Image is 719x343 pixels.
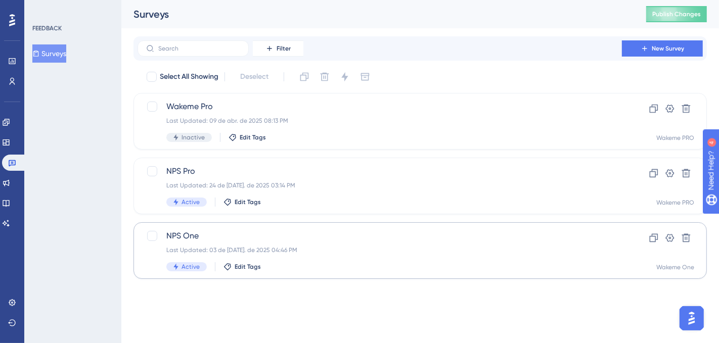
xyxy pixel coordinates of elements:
[240,71,268,83] span: Deselect
[32,44,66,63] button: Surveys
[229,133,266,141] button: Edit Tags
[166,246,593,254] div: Last Updated: 03 de [DATE]. de 2025 04:46 PM
[166,230,593,242] span: NPS One
[166,117,593,125] div: Last Updated: 09 de abr. de 2025 08:13 PM
[277,44,291,53] span: Filter
[182,198,200,206] span: Active
[235,198,261,206] span: Edit Tags
[160,71,218,83] span: Select All Showing
[253,40,303,57] button: Filter
[133,7,621,21] div: Surveys
[166,181,593,189] div: Last Updated: 24 de [DATE]. de 2025 03:14 PM
[24,3,63,15] span: Need Help?
[70,5,73,13] div: 4
[223,198,261,206] button: Edit Tags
[32,24,62,32] div: FEEDBACK
[652,10,701,18] span: Publish Changes
[646,6,707,22] button: Publish Changes
[656,263,694,271] div: Wakeme One
[652,44,684,53] span: New Survey
[231,68,278,86] button: Deselect
[223,263,261,271] button: Edit Tags
[235,263,261,271] span: Edit Tags
[182,133,205,141] span: Inactive
[166,101,593,113] span: Wakeme Pro
[677,303,707,333] iframe: UserGuiding AI Assistant Launcher
[158,45,240,52] input: Search
[166,165,593,177] span: NPS Pro
[656,134,694,142] div: Wakeme PRO
[240,133,266,141] span: Edit Tags
[182,263,200,271] span: Active
[656,199,694,207] div: Wakeme PRO
[622,40,703,57] button: New Survey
